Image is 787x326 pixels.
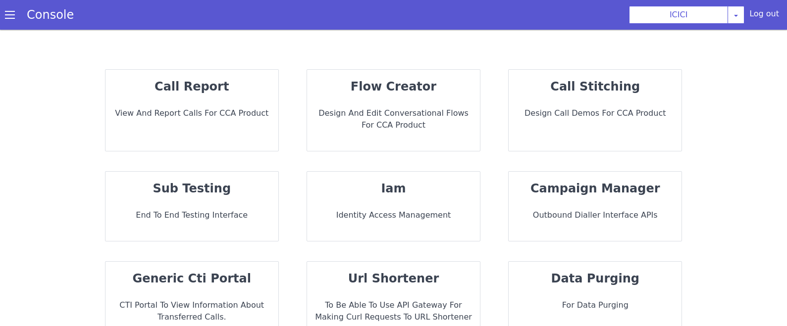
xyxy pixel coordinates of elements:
strong: data purging [551,272,639,285]
strong: campaign manager [530,182,660,195]
button: ICICI [629,6,728,24]
p: Identity Access Management [315,209,472,221]
p: Design and Edit Conversational flows for CCA Product [315,107,472,131]
strong: flow creator [351,80,436,93]
strong: generic cti portal [133,272,251,285]
strong: sub testing [153,182,231,195]
strong: call stitching [550,80,640,93]
p: For data purging [517,299,674,311]
p: Outbound dialler interface APIs [517,209,674,221]
strong: url shortener [348,272,439,285]
p: End to End Testing Interface [113,209,270,221]
a: Console [15,8,86,22]
strong: call report [155,80,229,93]
p: To be able to use API Gateway for making curl requests to URL Shortener [315,299,472,323]
p: CTI portal to view information about transferred Calls. [113,299,270,323]
strong: iam [381,182,406,195]
p: Design call demos for CCA Product [517,107,674,119]
p: View and report calls for CCA Product [113,107,270,119]
div: Log out [749,8,779,24]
